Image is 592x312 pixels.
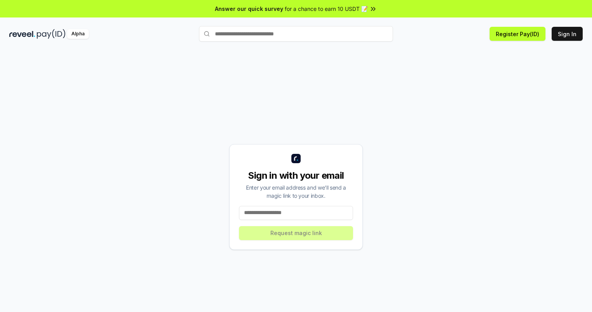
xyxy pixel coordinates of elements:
div: Alpha [67,29,89,39]
span: Answer our quick survey [215,5,283,13]
button: Register Pay(ID) [490,27,545,41]
button: Sign In [552,27,583,41]
div: Enter your email address and we’ll send a magic link to your inbox. [239,183,353,200]
span: for a chance to earn 10 USDT 📝 [285,5,368,13]
img: logo_small [291,154,301,163]
img: pay_id [37,29,66,39]
img: reveel_dark [9,29,35,39]
div: Sign in with your email [239,169,353,182]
